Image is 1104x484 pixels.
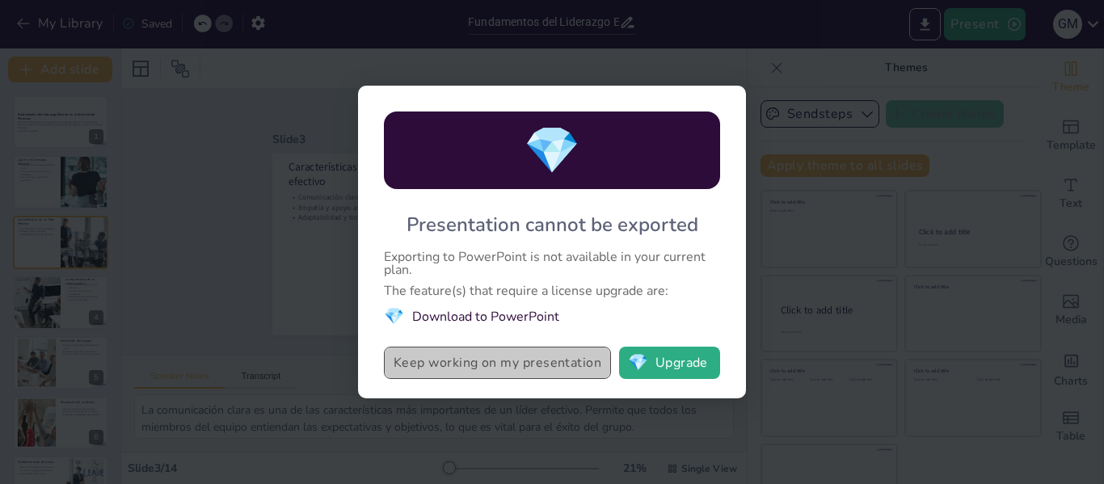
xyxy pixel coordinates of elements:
span: diamond [628,355,648,371]
button: diamondUpgrade [619,347,720,379]
li: Download to PowerPoint [384,305,720,327]
button: Keep working on my presentation [384,347,611,379]
div: The feature(s) that require a license upgrade are: [384,284,720,297]
div: Presentation cannot be exported [407,212,698,238]
div: Exporting to PowerPoint is not available in your current plan. [384,250,720,276]
span: diamond [524,120,580,182]
span: diamond [384,305,404,327]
